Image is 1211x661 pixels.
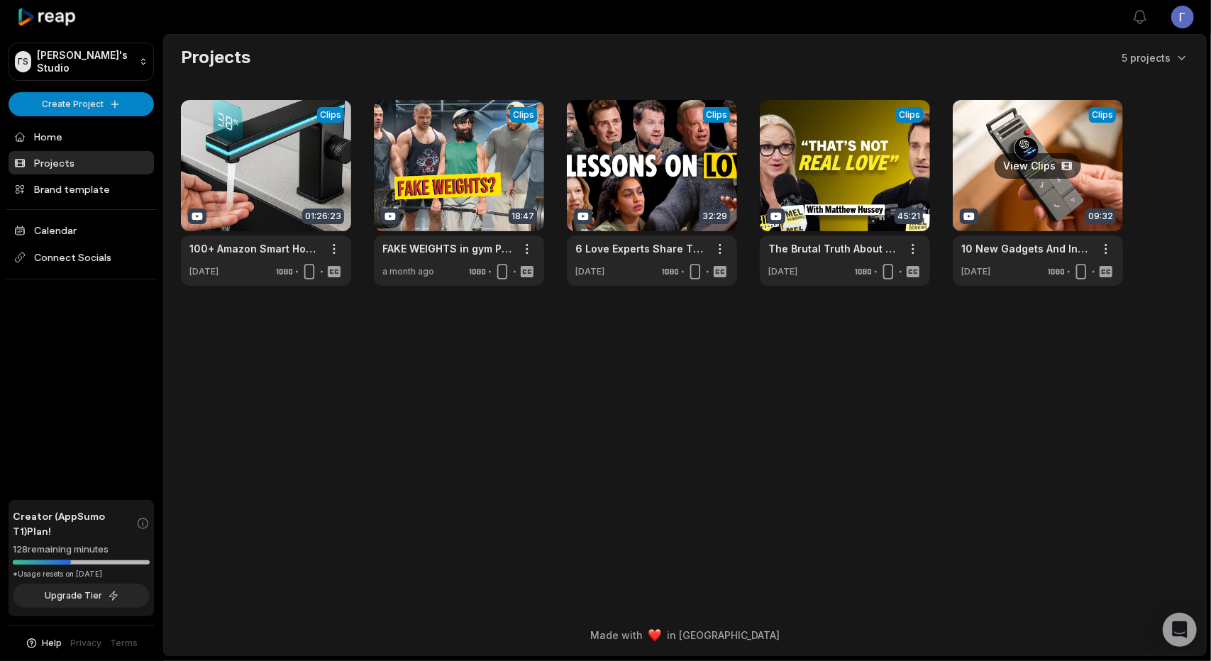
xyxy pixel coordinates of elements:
span: Help [43,637,62,650]
a: Calendar [9,218,154,242]
span: Connect Socials [9,245,154,270]
div: Open Intercom Messenger [1163,613,1197,647]
div: 128 remaining minutes [13,543,150,557]
button: 5 projects [1122,50,1189,65]
a: 6 Love Experts Share Their Top Dating & Relationship Advice (Compilation Episode) [575,241,706,256]
button: Upgrade Tier [13,584,150,608]
button: Help [25,637,62,650]
img: heart emoji [648,629,661,642]
div: Made with in [GEOGRAPHIC_DATA] [177,628,1193,643]
a: Brand template [9,177,154,201]
a: Home [9,125,154,148]
a: FAKE WEIGHTS in gym PRANK... | [PERSON_NAME] pretended to be a Beginner #14 [382,241,513,256]
button: Create Project [9,92,154,116]
h2: Projects [181,46,250,69]
a: Privacy [71,637,102,650]
div: *Usage resets on [DATE] [13,569,150,579]
span: Creator (AppSumo T1) Plan! [13,509,136,538]
div: ΓS [15,51,31,72]
p: [PERSON_NAME]'s Studio [37,49,133,74]
a: 100+ Amazon Smart Home Gadgets For Modern Luxury Living! [189,241,320,256]
a: The Brutal Truth About Relationships You Need to Hear [768,241,899,256]
a: Terms [111,637,138,650]
a: Projects [9,151,154,174]
a: 10 New Gadgets And Inventions ( 2025 ) You Should Have [961,241,1092,256]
